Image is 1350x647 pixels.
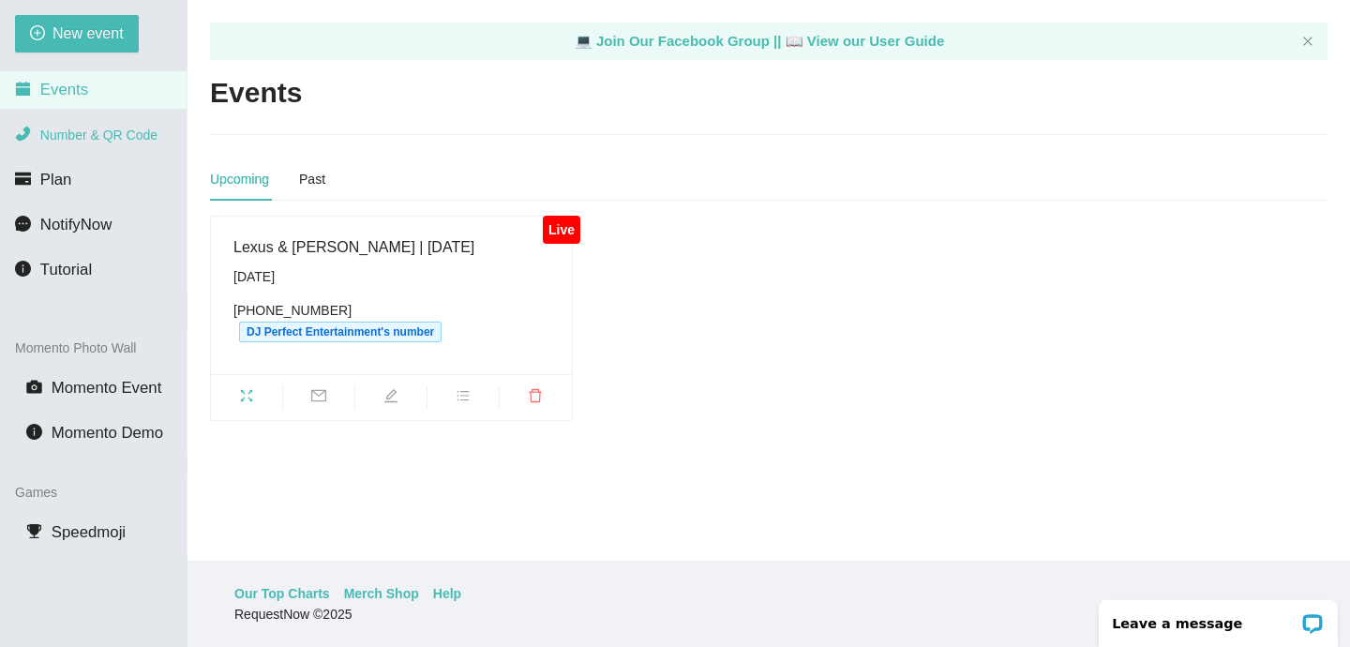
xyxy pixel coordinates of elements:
div: RequestNow © 2025 [234,604,1298,624]
span: Momento Demo [52,424,163,442]
span: message [15,216,31,232]
span: mail [283,388,354,409]
span: trophy [26,523,42,539]
a: Merch Shop [344,583,419,604]
span: laptop [786,33,803,49]
span: bars [427,388,499,409]
span: edit [355,388,427,409]
div: Lexus & [PERSON_NAME] | [DATE] [233,235,549,259]
button: close [1302,36,1313,48]
span: Plan [40,171,72,188]
span: Speedmoji [52,523,126,541]
span: camera [26,379,42,395]
span: credit-card [15,171,31,187]
div: Upcoming [210,169,269,189]
span: close [1302,36,1313,47]
div: [PHONE_NUMBER] [233,300,549,342]
span: info-circle [26,424,42,440]
span: phone [15,126,31,142]
a: laptop View our User Guide [786,33,945,49]
span: DJ Perfect Entertainment's number [239,322,442,342]
div: [DATE] [233,266,549,287]
span: plus-circle [30,25,45,43]
span: Events [40,81,88,98]
button: plus-circleNew event [15,15,139,53]
div: Live [543,216,579,244]
a: Our Top Charts [234,583,330,604]
span: info-circle [15,261,31,277]
div: Past [299,169,325,189]
span: laptop [575,33,592,49]
iframe: LiveChat chat widget [1087,588,1350,647]
span: Number & QR Code [40,128,157,143]
a: Help [433,583,461,604]
span: calendar [15,81,31,97]
h2: Events [210,74,302,113]
span: delete [500,388,572,409]
span: fullscreen [211,388,282,409]
span: Tutorial [40,261,92,278]
span: Momento Event [52,379,162,397]
span: NotifyNow [40,216,112,233]
a: laptop Join Our Facebook Group || [575,33,786,49]
span: New event [52,22,124,45]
